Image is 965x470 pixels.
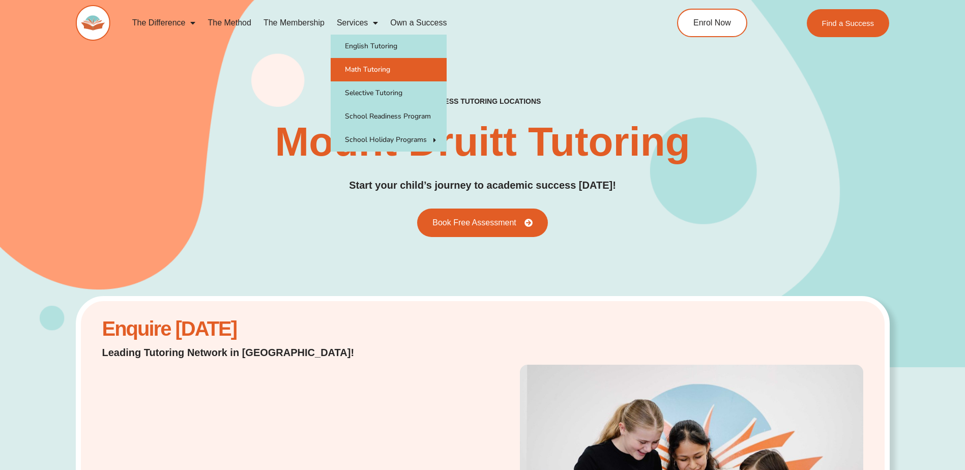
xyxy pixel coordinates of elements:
a: Enrol Now [677,9,747,37]
a: The Method [201,11,257,35]
h2: Enquire [DATE] [102,322,381,335]
a: The Difference [126,11,202,35]
span: Find a Success [822,19,874,27]
a: Math Tutoring [331,58,447,81]
a: Own a Success [384,11,453,35]
a: Find a Success [807,9,890,37]
a: Book Free Assessment [417,209,548,237]
h1: Mount Druitt Tutoring [275,122,690,162]
iframe: Chat Widget [796,355,965,470]
h2: success tutoring locations [424,97,541,106]
a: School Holiday Programs [331,128,447,152]
nav: Menu [126,11,631,35]
span: Enrol Now [693,19,731,27]
ul: Services [331,35,447,152]
a: English Tutoring [331,35,447,58]
p: Start your child’s journey to academic success [DATE]! [349,178,616,193]
p: Leading Tutoring Network in [GEOGRAPHIC_DATA]! [102,345,381,360]
span: Book Free Assessment [432,219,516,227]
a: School Readiness Program [331,105,447,128]
a: The Membership [257,11,331,35]
a: Selective Tutoring [331,81,447,105]
a: Services [331,11,384,35]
